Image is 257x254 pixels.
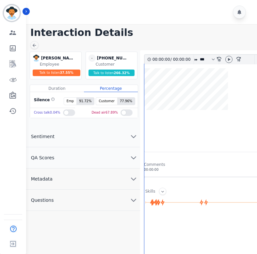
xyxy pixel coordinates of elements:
button: QA Scores chevron down [26,147,140,168]
span: - [88,55,96,62]
div: 00:00:00 [172,55,190,64]
div: Percentage [84,85,138,92]
span: QA Scores [26,154,60,161]
span: Emp [64,98,76,105]
div: Skills [145,189,155,195]
div: Cross talk 0.04 % [34,108,60,118]
span: Questions [26,197,59,203]
span: Customer [96,98,117,105]
button: Metadata chevron down [26,168,140,190]
svg: chevron down [130,133,137,140]
span: 91.72 % [76,98,94,105]
div: Talk to listen [88,70,135,76]
div: / [153,55,192,64]
div: Customer [96,62,136,67]
button: Questions chevron down [26,190,140,211]
span: 77.96 % [117,98,135,105]
div: Dead air 67.89 % [91,108,118,118]
span: Sentiment [26,133,60,140]
div: Talk to listen [33,70,80,76]
svg: chevron down [130,196,137,204]
svg: chevron down [130,154,137,162]
span: 266.32 % [114,71,130,75]
h1: Interaction Details [30,27,257,39]
div: [PERSON_NAME] [41,55,74,62]
img: Bordered avatar [4,5,20,21]
span: 37.55 % [60,71,73,74]
div: Silence [33,97,55,105]
span: Metadata [26,176,58,182]
div: [PHONE_NUMBER] [97,55,130,62]
div: Duration [30,85,84,92]
div: Employee [40,62,80,67]
button: Sentiment chevron down [26,126,140,147]
svg: chevron down [130,175,137,183]
div: 00:00:00 [153,55,170,64]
